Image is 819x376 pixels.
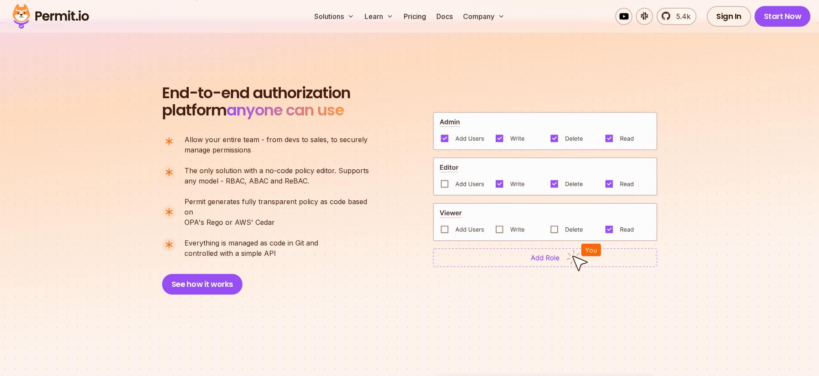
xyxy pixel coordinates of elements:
span: Everything is managed as code in Git and [184,238,318,248]
span: The only solution with a no-code policy editor. Supports [184,165,369,176]
p: controlled with a simple API [184,238,318,258]
a: Docs [433,8,456,25]
button: Learn [361,8,397,25]
span: anyone can use [227,99,344,121]
span: Allow your entire team - from devs to sales, to securely [184,134,368,145]
button: Solutions [311,8,358,25]
img: Permit logo [9,2,93,31]
span: End-to-end authorization [162,84,350,102]
a: Sign In [707,6,751,27]
a: Start Now [755,6,811,27]
a: 5.4k [656,8,696,25]
p: any model - RBAC, ABAC and ReBAC. [184,165,369,186]
span: Permit generates fully transparent policy as code based on [184,196,376,217]
h2: platform [162,84,350,119]
span: 5.4k [671,11,690,22]
p: OPA's Rego or AWS' Cedar [184,196,376,227]
button: See how it works [162,274,242,295]
button: Company [460,8,508,25]
a: Pricing [400,8,429,25]
p: manage permissions [184,134,368,155]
